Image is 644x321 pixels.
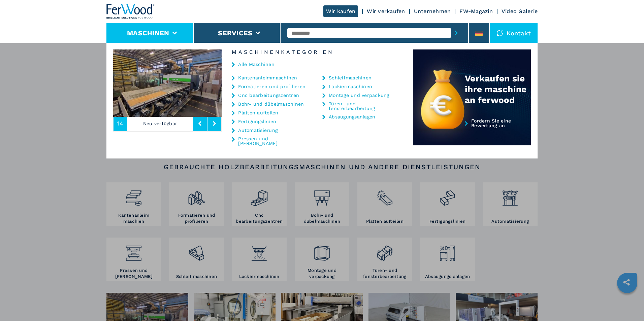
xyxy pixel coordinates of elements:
[238,119,276,124] a: Fertigungslinien
[465,73,531,105] div: Verkaufen sie ihre maschine an ferwood
[329,101,396,111] a: Türen- und fensterbearbeitung
[329,93,389,98] a: Montage und verpackung
[496,30,503,36] img: Kontakt
[238,110,278,115] a: Platten aufteilen
[238,128,278,133] a: Automatisierung
[127,116,193,131] p: Neu verfügbar
[459,8,493,14] a: FW-Magazin
[329,75,372,80] a: Schleifmaschinen
[238,136,305,146] a: Pressen und [PERSON_NAME]
[413,118,531,146] a: Fordern Sie eine Bewertung an
[113,49,222,117] img: image
[127,29,169,37] button: Maschinen
[218,29,252,37] button: Services
[238,75,297,80] a: Kantenanleimmaschinen
[323,5,358,17] a: Wir kaufen
[367,8,405,14] a: Wir verkaufen
[451,25,461,41] button: submit-button
[106,4,155,19] img: Ferwood
[490,23,538,43] div: Kontakt
[222,49,413,55] h6: Maschinenkategorien
[238,93,299,98] a: Cnc bearbeitungszentren
[238,102,304,106] a: Bohr- und dübelmaschinen
[238,84,305,89] a: Formatieren und profilieren
[222,49,330,117] img: image
[414,8,451,14] a: Unternehmen
[329,84,372,89] a: Lackiermaschinen
[502,8,538,14] a: Video Galerie
[117,120,124,127] span: 14
[329,114,375,119] a: Absaugungsanlagen
[238,62,275,67] a: Alle Maschinen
